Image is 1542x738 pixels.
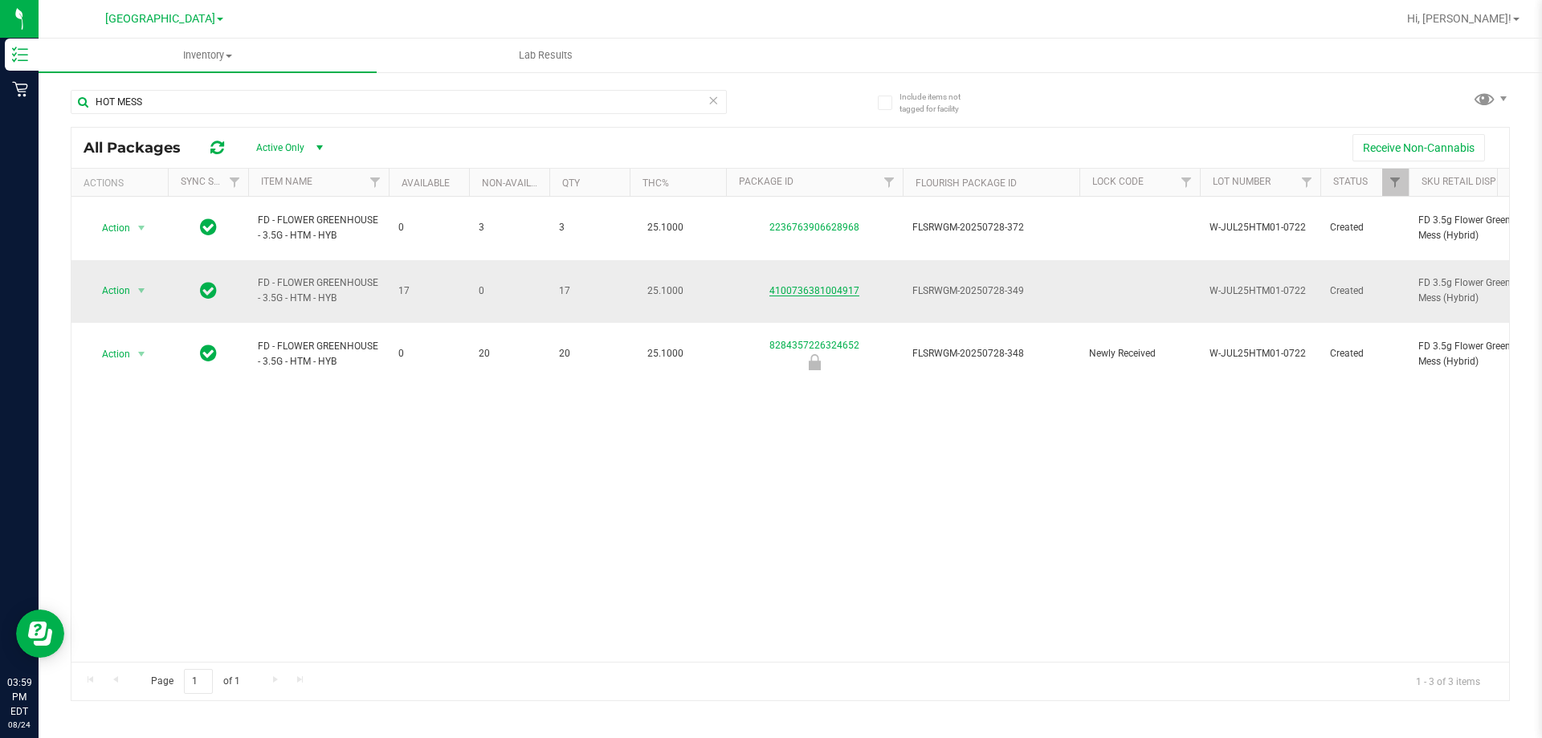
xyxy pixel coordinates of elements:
a: Filter [222,169,248,196]
div: Actions [84,177,161,189]
a: Sku Retail Display Name [1422,176,1542,187]
span: W-JUL25HTM01-0722 [1210,220,1311,235]
span: W-JUL25HTM01-0722 [1210,283,1311,299]
a: 2236763906628968 [769,222,859,233]
span: 0 [398,220,459,235]
span: Lab Results [497,48,594,63]
span: In Sync [200,342,217,365]
a: Qty [562,177,580,189]
span: FLSRWGM-20250728-372 [912,220,1070,235]
p: 08/24 [7,719,31,731]
span: FD - FLOWER GREENHOUSE - 3.5G - HTM - HYB [258,213,379,243]
span: In Sync [200,279,217,302]
span: 25.1000 [639,342,691,365]
span: 1 - 3 of 3 items [1403,669,1493,693]
span: 25.1000 [639,279,691,303]
span: 3 [479,220,540,235]
a: 8284357226324652 [769,340,859,351]
a: Filter [1382,169,1409,196]
span: select [132,279,152,302]
span: Action [88,343,131,365]
a: Lab Results [377,39,715,72]
span: In Sync [200,216,217,239]
iframe: Resource center [16,610,64,658]
span: Newly Received [1089,346,1190,361]
a: Flourish Package ID [916,177,1017,189]
a: Lock Code [1092,176,1144,187]
span: Action [88,217,131,239]
span: 25.1000 [639,216,691,239]
span: Created [1330,283,1399,299]
span: Hi, [PERSON_NAME]! [1407,12,1511,25]
span: select [132,217,152,239]
div: Newly Received [724,354,905,370]
span: 3 [559,220,620,235]
span: FD - FLOWER GREENHOUSE - 3.5G - HTM - HYB [258,275,379,306]
span: 20 [479,346,540,361]
span: 20 [559,346,620,361]
p: 03:59 PM EDT [7,675,31,719]
span: 0 [479,283,540,299]
a: Filter [1294,169,1320,196]
span: 0 [398,346,459,361]
span: W-JUL25HTM01-0722 [1210,346,1311,361]
span: FLSRWGM-20250728-349 [912,283,1070,299]
inline-svg: Inventory [12,47,28,63]
a: Filter [876,169,903,196]
button: Receive Non-Cannabis [1352,134,1485,161]
span: Clear [708,90,719,111]
a: Inventory [39,39,377,72]
a: Item Name [261,176,312,187]
span: Page of 1 [137,669,253,694]
input: 1 [184,669,213,694]
span: Include items not tagged for facility [899,91,980,115]
span: 17 [398,283,459,299]
a: Lot Number [1213,176,1271,187]
a: THC% [642,177,669,189]
span: Inventory [39,48,377,63]
span: Created [1330,220,1399,235]
span: Action [88,279,131,302]
a: Status [1333,176,1368,187]
a: Available [402,177,450,189]
a: Filter [1173,169,1200,196]
span: [GEOGRAPHIC_DATA] [105,12,215,26]
a: Filter [362,169,389,196]
inline-svg: Retail [12,81,28,97]
a: Non-Available [482,177,553,189]
span: 17 [559,283,620,299]
span: FLSRWGM-20250728-348 [912,346,1070,361]
span: select [132,343,152,365]
a: Sync Status [181,176,243,187]
a: Package ID [739,176,793,187]
span: Created [1330,346,1399,361]
input: Search Package ID, Item Name, SKU, Lot or Part Number... [71,90,727,114]
span: All Packages [84,139,197,157]
span: FD - FLOWER GREENHOUSE - 3.5G - HTM - HYB [258,339,379,369]
a: 4100736381004917 [769,285,859,296]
